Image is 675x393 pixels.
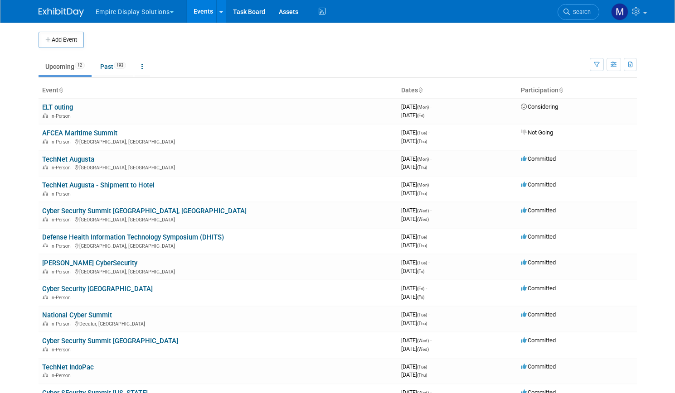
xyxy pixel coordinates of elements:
[42,268,394,275] div: [GEOGRAPHIC_DATA], [GEOGRAPHIC_DATA]
[417,165,427,170] span: (Thu)
[75,62,85,69] span: 12
[39,32,84,48] button: Add Event
[417,295,424,300] span: (Fri)
[42,259,137,267] a: [PERSON_NAME] CyberSecurity
[401,242,427,249] span: [DATE]
[42,233,224,241] a: Defense Health Information Technology Symposium (DHITS)
[417,286,424,291] span: (Fri)
[50,269,73,275] span: In-Person
[521,155,556,162] span: Committed
[521,285,556,292] span: Committed
[401,233,430,240] span: [DATE]
[417,113,424,118] span: (Fri)
[430,181,432,188] span: -
[50,113,73,119] span: In-Person
[417,269,424,274] span: (Fri)
[43,165,48,169] img: In-Person Event
[426,285,427,292] span: -
[417,105,429,110] span: (Mon)
[50,373,73,379] span: In-Person
[417,235,427,240] span: (Tue)
[401,207,432,214] span: [DATE]
[43,321,48,326] img: In-Person Event
[43,269,48,273] img: In-Person Event
[93,58,133,75] a: Past193
[521,129,553,136] span: Not Going
[50,165,73,171] span: In-Person
[401,103,432,110] span: [DATE]
[521,259,556,266] span: Committed
[39,8,84,17] img: ExhibitDay
[430,207,432,214] span: -
[43,113,48,118] img: In-Person Event
[428,233,430,240] span: -
[401,293,424,300] span: [DATE]
[43,295,48,299] img: In-Person Event
[42,363,94,371] a: TechNet IndoPac
[430,337,432,344] span: -
[401,337,432,344] span: [DATE]
[430,155,432,162] span: -
[401,129,430,136] span: [DATE]
[417,191,427,196] span: (Thu)
[50,217,73,223] span: In-Person
[521,103,558,110] span: Considering
[417,208,429,213] span: (Wed)
[417,139,427,144] span: (Thu)
[417,364,427,369] span: (Tue)
[401,371,427,378] span: [DATE]
[401,285,427,292] span: [DATE]
[43,347,48,351] img: In-Person Event
[39,83,398,98] th: Event
[558,4,599,20] a: Search
[417,260,427,265] span: (Tue)
[570,9,591,15] span: Search
[417,182,429,187] span: (Mon)
[417,312,427,317] span: (Tue)
[521,181,556,188] span: Committed
[417,130,427,135] span: (Tue)
[428,363,430,370] span: -
[401,190,427,196] span: [DATE]
[50,295,73,301] span: In-Person
[42,103,73,111] a: ELT outing
[521,311,556,318] span: Committed
[417,373,427,378] span: (Thu)
[558,86,563,94] a: Sort by Participation Type
[401,138,427,144] span: [DATE]
[43,139,48,144] img: In-Person Event
[43,217,48,221] img: In-Person Event
[428,311,430,318] span: -
[114,62,126,69] span: 193
[417,321,427,326] span: (Thu)
[521,207,556,214] span: Committed
[430,103,432,110] span: -
[42,129,117,137] a: AFCEA Maritime Summit
[417,338,429,343] span: (Wed)
[418,86,422,94] a: Sort by Start Date
[401,345,429,352] span: [DATE]
[50,243,73,249] span: In-Person
[521,233,556,240] span: Committed
[42,163,394,171] div: [GEOGRAPHIC_DATA], [GEOGRAPHIC_DATA]
[401,320,427,326] span: [DATE]
[42,207,247,215] a: Cyber Security Summit [GEOGRAPHIC_DATA], [GEOGRAPHIC_DATA]
[401,181,432,188] span: [DATE]
[401,216,429,222] span: [DATE]
[50,139,73,145] span: In-Person
[58,86,63,94] a: Sort by Event Name
[42,216,394,223] div: [GEOGRAPHIC_DATA], [GEOGRAPHIC_DATA]
[401,363,430,370] span: [DATE]
[42,155,94,163] a: TechNet Augusta
[417,217,429,222] span: (Wed)
[50,321,73,327] span: In-Person
[417,243,427,248] span: (Thu)
[42,320,394,327] div: Decatur, [GEOGRAPHIC_DATA]
[417,347,429,352] span: (Wed)
[39,58,92,75] a: Upcoming12
[42,285,153,293] a: Cyber Security [GEOGRAPHIC_DATA]
[401,163,427,170] span: [DATE]
[401,259,430,266] span: [DATE]
[401,268,424,274] span: [DATE]
[517,83,637,98] th: Participation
